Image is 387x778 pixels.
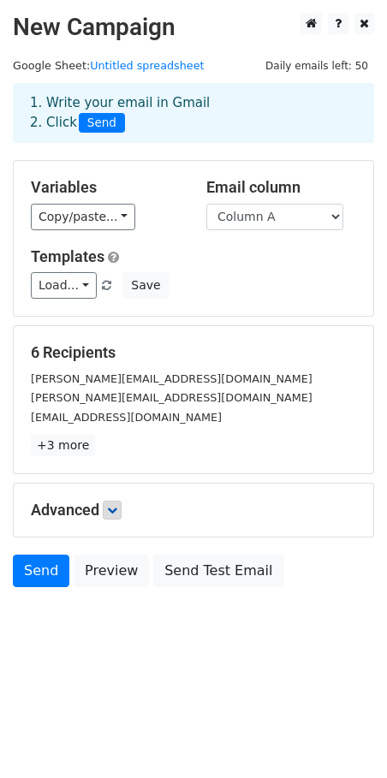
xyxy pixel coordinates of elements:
[259,59,374,72] a: Daily emails left: 50
[206,178,356,197] h5: Email column
[301,696,387,778] iframe: Chat Widget
[31,435,95,456] a: +3 more
[31,391,313,404] small: [PERSON_NAME][EMAIL_ADDRESS][DOMAIN_NAME]
[13,59,205,72] small: Google Sheet:
[31,247,104,265] a: Templates
[31,411,222,424] small: [EMAIL_ADDRESS][DOMAIN_NAME]
[13,555,69,587] a: Send
[79,113,125,134] span: Send
[17,93,370,133] div: 1. Write your email in Gmail 2. Click
[31,204,135,230] a: Copy/paste...
[31,501,356,520] h5: Advanced
[90,59,204,72] a: Untitled spreadsheet
[123,272,168,299] button: Save
[153,555,283,587] a: Send Test Email
[31,272,97,299] a: Load...
[31,372,313,385] small: [PERSON_NAME][EMAIL_ADDRESS][DOMAIN_NAME]
[31,178,181,197] h5: Variables
[13,13,374,42] h2: New Campaign
[259,56,374,75] span: Daily emails left: 50
[74,555,149,587] a: Preview
[31,343,356,362] h5: 6 Recipients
